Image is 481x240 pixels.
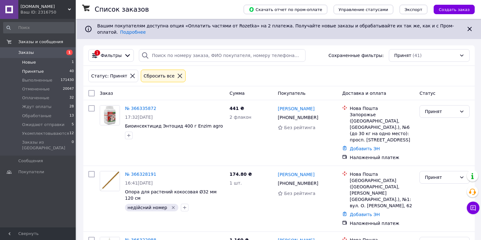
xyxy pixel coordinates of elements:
div: Статус: Принят [90,72,128,79]
a: Биоинсектицид Энтоцид 400 г Enzim agro [125,123,223,129]
a: Фото товару [100,171,120,191]
div: Ваш ID: 2316750 [21,9,76,15]
span: Оплаченные [22,95,49,101]
span: 40 [69,69,74,74]
span: Без рейтинга [284,191,315,196]
svg: Удалить метку [171,205,176,210]
span: Заказ [100,91,113,96]
div: Сбросить все [142,72,176,79]
span: 1 шт. [229,180,242,186]
span: Экспорт [405,7,422,12]
span: 171430 [61,77,74,83]
span: Выполненные [22,77,52,83]
a: [PERSON_NAME] [278,106,314,112]
input: Поиск [3,22,74,33]
span: 5 [72,122,74,128]
span: 20047 [63,86,74,92]
span: Доставка и оплата [342,91,386,96]
div: [GEOGRAPHIC_DATA] ([GEOGRAPHIC_DATA], [PERSON_NAME][GEOGRAPHIC_DATA].), №1: вул. О. [PERSON_NAME]... [350,177,414,209]
span: Сообщения [18,158,43,164]
div: Нова Пошта [350,171,414,177]
span: 1 [72,60,74,65]
div: Нова Пошта [350,105,414,111]
button: Скачать отчет по пром-оплате [244,5,327,14]
span: 17:32[DATE] [125,115,153,120]
a: Подробнее [120,30,146,35]
span: недійсний номер [128,205,167,210]
span: Скачать отчет по пром-оплате [249,7,322,12]
img: Фото товару [100,171,120,191]
div: Принят [425,108,457,115]
button: Создать заказ [434,5,475,14]
span: Agroretail.com.ua [21,4,68,9]
span: 16:41[DATE] [125,180,153,186]
div: Наложенный платеж [350,154,414,161]
span: Укомплектовываются [22,131,69,136]
span: Отмененные [22,86,50,92]
img: Фото товару [100,106,120,125]
a: Опора для растений кокосовая Ø32 мм 120 см [125,189,217,201]
a: № 366328191 [125,172,156,177]
span: [PHONE_NUMBER] [278,115,318,120]
a: Добавить ЭН [350,146,380,151]
span: Принят [394,52,411,59]
span: 13 [69,113,74,119]
span: 0 [72,140,74,151]
span: Ожидают отправки [22,122,64,128]
span: Ждут оплаты [22,104,51,110]
button: Управление статусами [334,5,393,14]
div: Наложенный платеж [350,220,414,226]
span: Принятые [22,69,44,74]
span: [PHONE_NUMBER] [278,181,318,186]
span: Вашим покупателям доступна опция «Оплатить частями от Rozetka» на 2 платежа. Получайте новые зака... [97,23,454,35]
span: 174.80 ₴ [229,172,252,177]
span: Заказы и сообщения [18,39,63,45]
span: Сохраненные фильтры: [329,52,384,59]
span: Сумма [229,91,245,96]
input: Поиск по номеру заказа, ФИО покупателя, номеру телефона, Email, номеру накладной [139,49,306,62]
a: № 366335872 [125,106,156,111]
span: Статус [419,91,436,96]
div: Принят [425,174,457,181]
span: Без рейтинга [284,125,315,130]
span: Покупатели [18,169,44,175]
span: 32 [69,95,74,101]
span: Заказы из [GEOGRAPHIC_DATA] [22,140,72,151]
span: 12 [69,131,74,136]
a: Фото товару [100,105,120,125]
span: Управление статусами [339,7,388,12]
a: [PERSON_NAME] [278,171,314,178]
h1: Список заказов [95,6,149,13]
span: Новые [22,60,36,65]
span: Создать заказ [439,7,470,12]
span: Заказы [18,50,34,55]
button: Экспорт [400,5,427,14]
a: Добавить ЭН [350,212,380,217]
span: (41) [413,53,422,58]
a: Создать заказ [427,7,475,12]
span: 28 [69,104,74,110]
span: Обработаные [22,113,51,119]
span: Фильтры [101,52,122,59]
div: Запорожье ([GEOGRAPHIC_DATA], [GEOGRAPHIC_DATA].), №6 (до 30 кг на одно место): просп. [STREET_AD... [350,111,414,143]
span: 441 ₴ [229,106,244,111]
span: 1 [66,50,73,55]
button: Чат с покупателем [467,202,479,214]
span: Покупатель [278,91,306,96]
span: 2 флакон [229,115,251,120]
